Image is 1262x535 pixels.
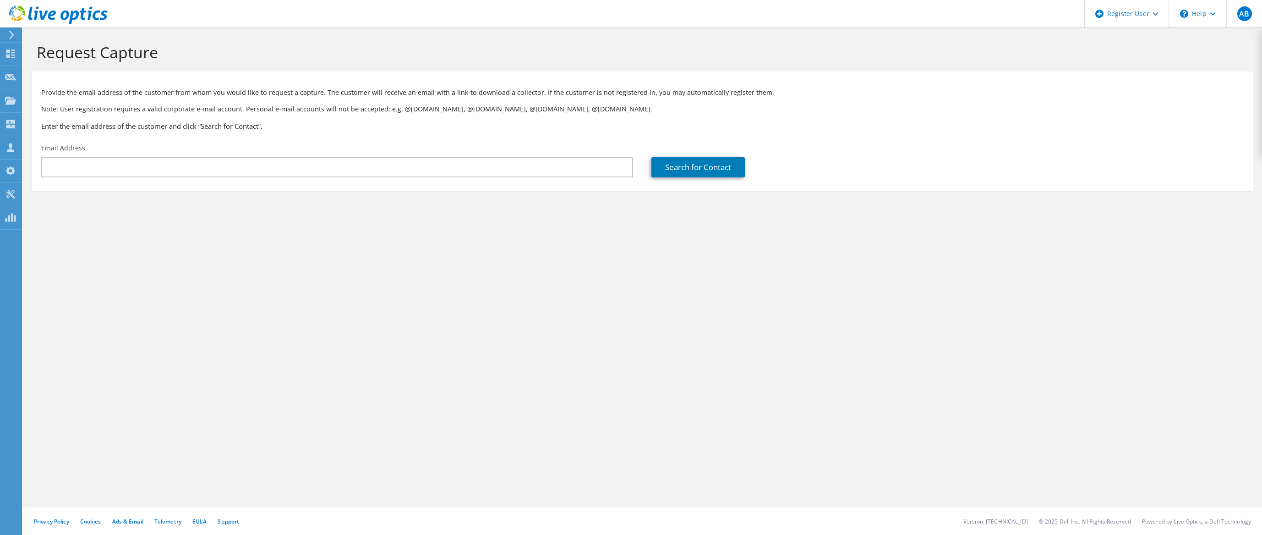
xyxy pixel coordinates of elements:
[154,518,181,525] a: Telemetry
[41,143,85,153] label: Email Address
[41,121,1244,131] h3: Enter the email address of the customer and click “Search for Contact”.
[34,518,69,525] a: Privacy Policy
[1039,518,1131,525] li: © 2025 Dell Inc. All Rights Reserved
[37,43,1244,62] h1: Request Capture
[651,157,745,177] a: Search for Contact
[963,518,1028,525] li: Version: [TECHNICAL_ID]
[41,88,1244,98] p: Provide the email address of the customer from whom you would like to request a capture. The cust...
[192,518,207,525] a: EULA
[112,518,143,525] a: Ads & Email
[1180,10,1188,18] svg: \n
[1142,518,1251,525] li: Powered by Live Optics, a Dell Technology
[218,518,239,525] a: Support
[41,104,1244,114] p: Note: User registration requires a valid corporate e-mail account. Personal e-mail accounts will ...
[1237,6,1252,21] span: AB
[80,518,101,525] a: Cookies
